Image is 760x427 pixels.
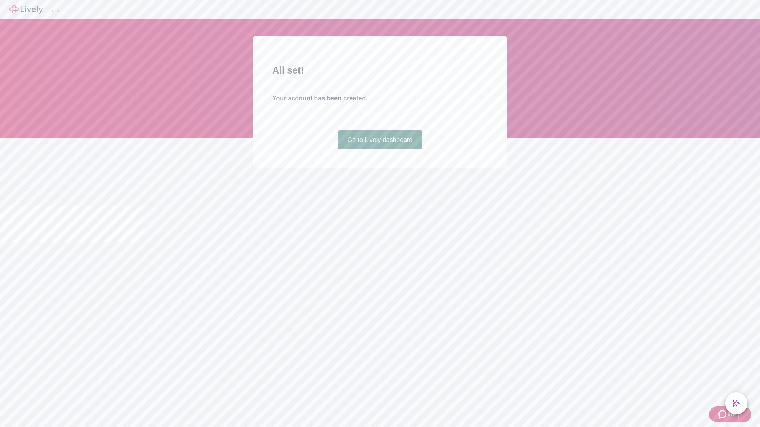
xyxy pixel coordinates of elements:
[338,130,422,149] a: Go to Lively dashboard
[272,63,488,77] h2: All set!
[725,392,747,414] button: chat
[718,410,728,419] svg: Zendesk support icon
[9,5,43,14] img: Lively
[52,10,59,12] button: Log out
[272,94,488,103] h4: Your account has been created.
[728,410,742,419] span: Help
[732,399,740,407] svg: Lively AI Assistant
[709,406,751,422] button: Zendesk support iconHelp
